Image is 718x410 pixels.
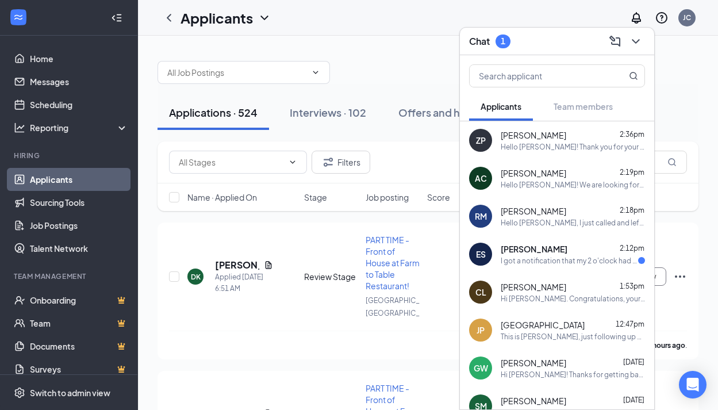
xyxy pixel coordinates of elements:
div: Applications · 524 [169,105,258,120]
svg: Collapse [111,12,122,24]
button: Filter Filters [312,151,370,174]
span: Name · Applied On [187,191,257,203]
input: All Job Postings [167,66,306,79]
svg: WorkstreamLogo [13,12,24,23]
span: Job posting [366,191,409,203]
h3: Chat [469,35,490,48]
span: PART TIME - Front of House at Farm to Table Restaurant! [366,235,420,291]
span: Stage [304,191,327,203]
svg: MagnifyingGlass [629,71,638,81]
svg: ChevronDown [311,68,320,77]
div: JP [477,324,485,336]
span: 2:19pm [620,168,644,177]
a: DocumentsCrown [30,335,128,358]
div: CL [475,286,486,298]
div: ES [476,248,486,260]
span: 2:12pm [620,244,644,252]
span: [PERSON_NAME] [501,205,566,217]
button: ComposeMessage [606,32,624,51]
div: I got a notification that my 2 o'clock had to be canceled so I rescheduled for 4 o'clock. I would... [501,256,638,266]
span: [PERSON_NAME] [501,281,566,293]
div: AC [475,173,487,184]
svg: Ellipses [673,270,687,283]
a: SurveysCrown [30,358,128,381]
a: OnboardingCrown [30,289,128,312]
span: Score [427,191,450,203]
div: ZP [476,135,486,146]
svg: Settings [14,387,25,398]
span: [PERSON_NAME] [501,357,566,369]
div: Hi [PERSON_NAME]! Thanks for getting back to me! I am available to start [DATE] from 10:30 am to ... [501,370,645,380]
svg: Notifications [629,11,643,25]
span: [PERSON_NAME] [501,129,566,141]
div: Hiring [14,151,126,160]
span: [GEOGRAPHIC_DATA], [GEOGRAPHIC_DATA] [366,296,440,317]
div: Hello [PERSON_NAME]! We are looking forward to it as well. See you [DATE] at 12:00pm at DERU! [PE... [501,180,645,190]
div: This is [PERSON_NAME], just following up about the in person interview, let me know when is conve... [501,332,645,342]
div: RM [475,210,487,222]
div: Hello [PERSON_NAME], I just called and left a voicemail regarding your interest in joining our te... [501,218,645,228]
div: Interviews · 102 [290,105,366,120]
svg: ChevronDown [629,35,643,48]
svg: ComposeMessage [608,35,622,48]
svg: MagnifyingGlass [667,158,677,167]
div: JC [683,13,691,22]
div: 1 [501,36,505,46]
span: 2:18pm [620,206,644,214]
span: [GEOGRAPHIC_DATA] [501,319,585,331]
span: Team members [554,101,613,112]
svg: Filter [321,155,335,169]
svg: ChevronLeft [162,11,176,25]
a: Messages [30,70,128,93]
a: Talent Network [30,237,128,260]
input: Search applicant [470,65,606,87]
span: [PERSON_NAME] [501,167,566,179]
a: Home [30,47,128,70]
a: Sourcing Tools [30,191,128,214]
div: Open Intercom Messenger [679,371,707,398]
div: Offers and hires · 233 [398,105,504,120]
div: Hi [PERSON_NAME]. Congratulations, your meeting with DERU Market for Production [PERSON_NAME] at ... [501,294,645,304]
input: All Stages [179,156,283,168]
span: 1:53pm [620,282,644,290]
h1: Applicants [181,8,253,28]
a: Applicants [30,168,128,191]
div: Review Stage [304,271,359,282]
span: Applicants [481,101,521,112]
span: [DATE] [623,396,644,404]
div: Switch to admin view [30,387,110,398]
a: Job Postings [30,214,128,237]
div: DK [191,272,201,282]
svg: Analysis [14,122,25,133]
div: Team Management [14,271,126,281]
span: 12:47pm [616,320,644,328]
div: Hello [PERSON_NAME]! Thank you for your interest in joining our team at DERU! I just called and l... [501,142,645,152]
span: 2:36pm [620,130,644,139]
a: TeamCrown [30,312,128,335]
span: [PERSON_NAME] [501,243,567,255]
div: GW [474,362,488,374]
b: 8 hours ago [647,341,685,350]
div: Applied [DATE] 6:51 AM [215,271,273,294]
span: [PERSON_NAME] [501,395,566,407]
span: [DATE] [623,358,644,366]
svg: ChevronDown [258,11,271,25]
h5: [PERSON_NAME] [215,259,259,271]
svg: QuestionInfo [655,11,669,25]
svg: ChevronDown [288,158,297,167]
a: Scheduling [30,93,128,116]
svg: Document [264,260,273,270]
button: ChevronDown [627,32,645,51]
div: Reporting [30,122,129,133]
